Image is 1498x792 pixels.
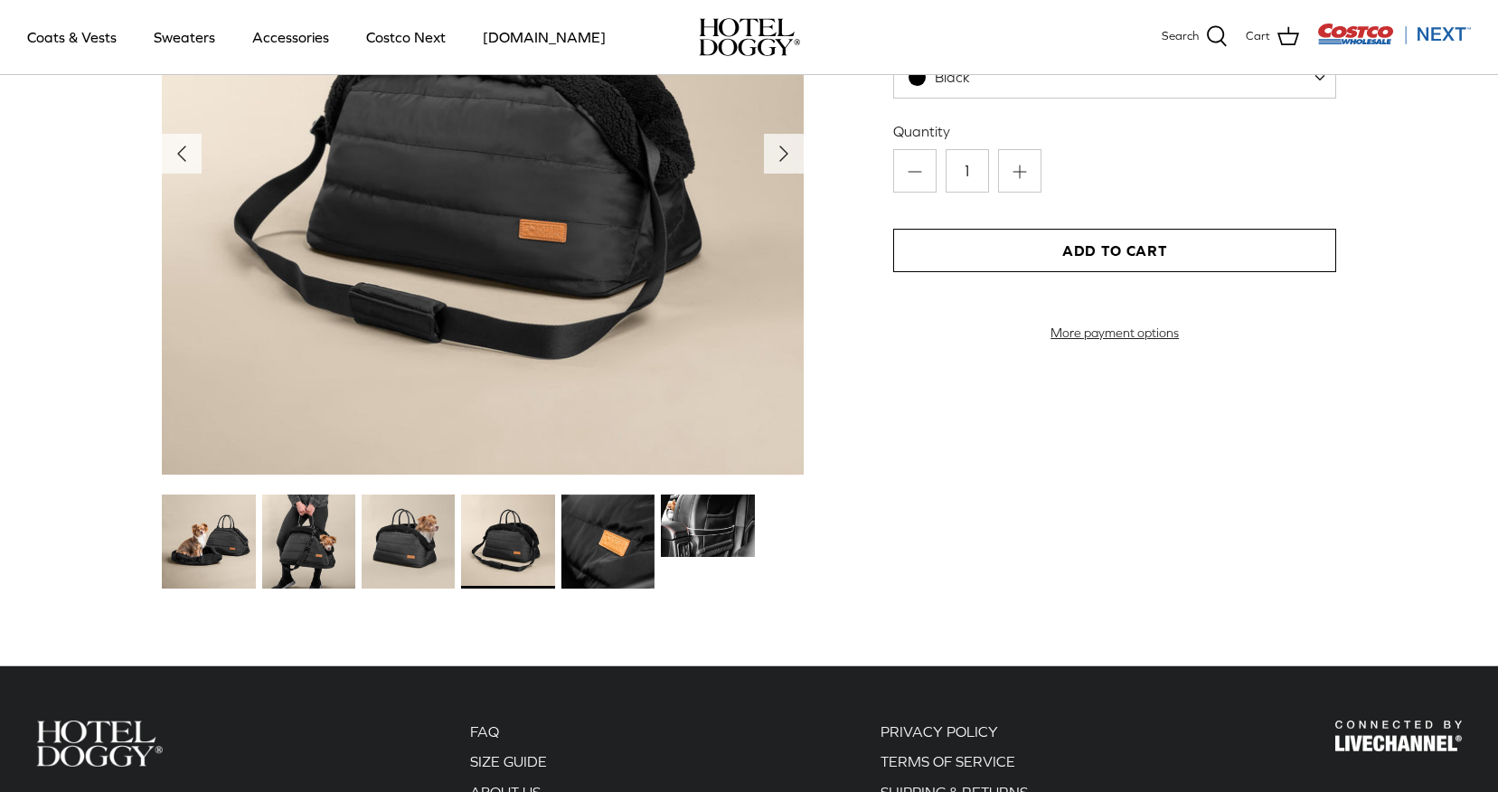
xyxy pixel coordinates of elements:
[137,6,231,68] a: Sweaters
[946,149,989,193] input: Quantity
[11,6,133,68] a: Coats & Vests
[893,229,1336,272] button: Add to Cart
[1162,27,1199,46] span: Search
[894,68,1006,87] span: Black
[1335,721,1462,752] img: Hotel Doggy Costco Next
[893,121,1336,141] label: Quantity
[1246,25,1299,49] a: Cart
[881,723,998,740] a: PRIVACY POLICY
[699,18,800,56] img: hoteldoggycom
[893,325,1336,341] a: More payment options
[1162,25,1228,49] a: Search
[470,753,547,769] a: SIZE GUIDE
[1317,34,1471,48] a: Visit Costco Next
[881,753,1015,769] a: TERMS OF SERVICE
[162,134,202,174] button: Previous
[36,721,163,767] img: Hotel Doggy Costco Next
[470,723,499,740] a: FAQ
[466,6,622,68] a: [DOMAIN_NAME]
[350,6,462,68] a: Costco Next
[236,6,345,68] a: Accessories
[764,134,804,174] button: Next
[935,69,970,85] span: Black
[893,55,1336,99] span: Black
[699,18,800,56] a: hoteldoggy.com hoteldoggycom
[1246,27,1270,46] span: Cart
[1317,23,1471,45] img: Costco Next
